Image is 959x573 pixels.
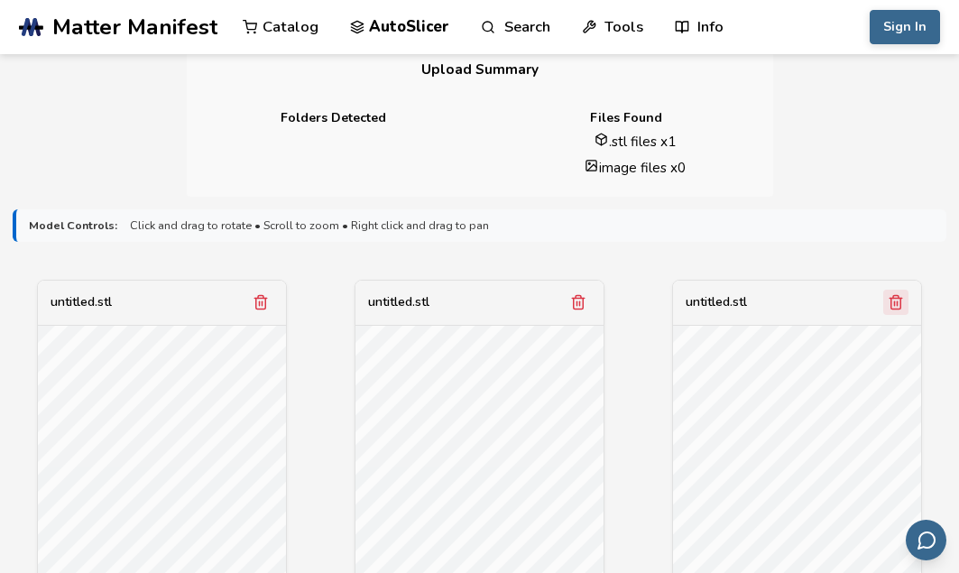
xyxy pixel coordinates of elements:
[29,219,117,232] strong: Model Controls:
[870,10,940,44] button: Sign In
[883,290,908,315] button: Remove model
[493,111,761,125] h4: Files Found
[686,295,747,310] div: untitled.stl
[511,158,761,177] li: image files x 0
[368,295,429,310] div: untitled.stl
[248,290,273,315] button: Remove model
[130,219,489,232] span: Click and drag to rotate • Scroll to zoom • Right click and drag to pan
[187,42,773,97] h3: Upload Summary
[566,290,591,315] button: Remove model
[199,111,467,125] h4: Folders Detected
[906,520,946,560] button: Send feedback via email
[52,14,217,40] span: Matter Manifest
[51,295,112,310] div: untitled.stl
[511,132,761,151] li: .stl files x 1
